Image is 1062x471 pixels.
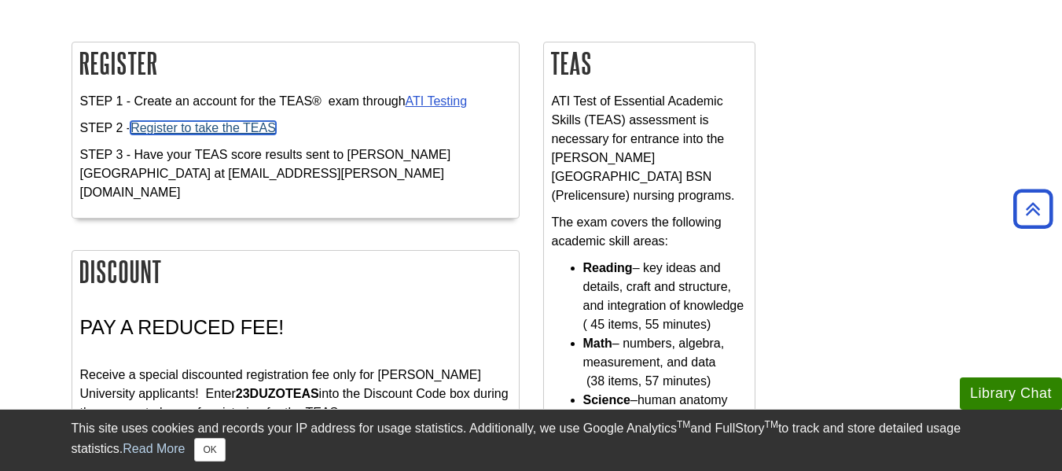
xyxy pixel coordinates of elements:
p: ATI Test of Essential Academic Skills (TEAS) assessment is necessary for entrance into the [PERSO... [552,92,747,205]
strong: Science [583,393,630,407]
h3: PAY A REDUCED FEE! [80,316,511,339]
a: Read More [123,442,185,455]
a: Back to Top [1008,198,1058,219]
a: ATI Testing [406,94,468,108]
h2: Discount [72,251,519,293]
sup: TM [765,419,778,430]
p: STEP 3 - Have your TEAS score results sent to [PERSON_NAME][GEOGRAPHIC_DATA] at [EMAIL_ADDRESS][P... [80,145,511,202]
strong: 23DUZOTEAS [236,387,319,400]
p: The exam covers the following academic skill areas: [552,213,747,251]
a: Register to take the TEAS [130,121,276,134]
h2: Register [72,42,519,84]
li: – numbers, algebra, measurement, and data (38 items, 57 minutes) [583,334,747,391]
h2: TEAS [544,42,755,84]
button: Library Chat [960,377,1062,410]
strong: Reading [583,261,633,274]
button: Close [194,438,225,462]
p: STEP 2 - [80,119,511,138]
li: – key ideas and details, craft and structure, and integration of knowledge ( 45 items, 55 minutes) [583,259,747,334]
strong: Math [583,337,612,350]
p: Receive a special discounted registration fee only for [PERSON_NAME] University applicants! Enter... [80,347,511,422]
p: STEP 1 - Create an account for the TEAS® exam through [80,92,511,111]
sup: TM [677,419,690,430]
div: This site uses cookies and records your IP address for usage statistics. Additionally, we use Goo... [72,419,991,462]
